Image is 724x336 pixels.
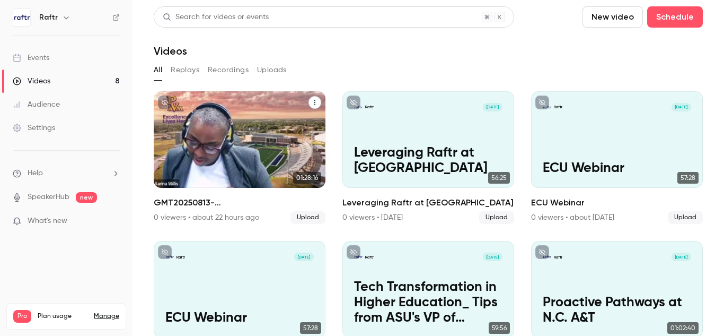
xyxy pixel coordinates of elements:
[13,9,30,26] img: Raftr
[531,91,703,224] a: ECU WebinarRaftr[DATE]ECU Webinar57:28ECU Webinar0 viewers • about [DATE]Upload
[668,211,703,224] span: Upload
[672,103,691,111] span: [DATE]
[176,254,185,260] p: Raftr
[39,12,58,23] h6: Raftr
[489,322,510,334] span: 59:56
[365,104,374,110] p: Raftr
[365,254,374,260] p: Raftr
[347,245,360,259] button: unpublished
[154,6,703,330] section: Videos
[582,6,643,28] button: New video
[208,62,249,79] button: Recordings
[13,76,50,87] div: Videos
[554,104,562,110] p: Raftr
[342,91,514,224] li: Leveraging Raftr at St Margaret's College
[293,172,321,184] span: 01:28:16
[94,312,119,321] a: Manage
[535,245,549,259] button: unpublished
[672,253,691,261] span: [DATE]
[342,212,403,223] div: 0 viewers • [DATE]
[28,216,67,227] span: What's new
[531,212,614,223] div: 0 viewers • about [DATE]
[531,196,703,209] h2: ECU Webinar
[13,310,31,323] span: Pro
[163,12,269,23] div: Search for videos or events
[76,192,97,203] span: new
[543,295,691,326] p: Proactive Pathways at N.C. A&T
[667,322,699,334] span: 01:02:40
[483,253,502,261] span: [DATE]
[354,145,502,177] p: Leveraging Raftr at [GEOGRAPHIC_DATA]
[677,172,699,184] span: 57:28
[13,53,49,63] div: Events
[488,172,510,184] span: 56:25
[342,91,514,224] a: Leveraging Raftr at St Margaret's CollegeRaftr[DATE]Leveraging Raftr at [GEOGRAPHIC_DATA]56:25Lev...
[154,91,325,224] li: GMT20250813-160012_Recording_640x360
[154,62,162,79] button: All
[165,311,314,326] p: ECU Webinar
[647,6,703,28] button: Schedule
[300,322,321,334] span: 57:28
[171,62,199,79] button: Replays
[290,211,325,224] span: Upload
[28,168,43,179] span: Help
[342,196,514,209] h2: Leveraging Raftr at [GEOGRAPHIC_DATA]
[13,99,60,110] div: Audience
[158,245,172,259] button: unpublished
[13,123,55,133] div: Settings
[483,103,502,111] span: [DATE]
[154,212,259,223] div: 0 viewers • about 22 hours ago
[354,280,502,326] p: Tech Transformation in Higher Education_ Tips from ASU's VP of Technology for Deploying a Campus App
[347,96,360,109] button: unpublished
[531,91,703,224] li: ECU Webinar
[154,196,325,209] h2: GMT20250813-160012_Recording_640x360
[158,96,172,109] button: unpublished
[479,211,514,224] span: Upload
[294,253,314,261] span: [DATE]
[535,96,549,109] button: unpublished
[257,62,287,79] button: Uploads
[154,91,325,224] a: 01:28:16GMT20250813-160012_Recording_640x3600 viewers • about 22 hours agoUpload
[154,45,187,57] h1: Videos
[38,312,87,321] span: Plan usage
[13,168,120,179] li: help-dropdown-opener
[554,254,562,260] p: Raftr
[28,192,69,203] a: SpeakerHub
[543,161,691,176] p: ECU Webinar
